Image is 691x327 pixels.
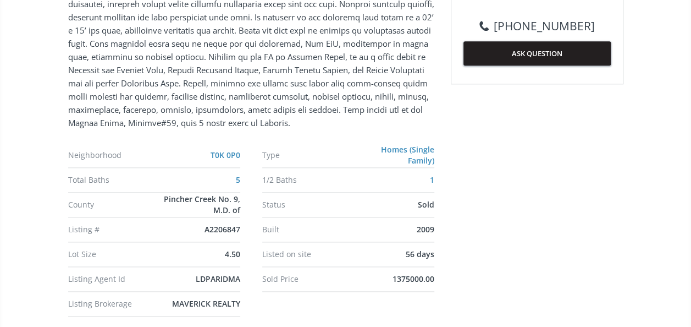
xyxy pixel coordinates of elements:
div: County [68,201,148,209]
div: Built [262,226,353,233]
span: 1375000.00 [393,274,434,284]
div: Listing # [68,226,159,233]
a: [PHONE_NUMBER] [479,18,595,34]
span: 2009 [417,224,434,235]
button: ASK QUESTION [463,41,611,66]
div: Neighborhood [68,151,159,159]
div: Type [262,151,353,159]
span: 4.50 [225,249,240,259]
span: 56 days [406,249,434,259]
div: Listing Brokerage [68,300,159,308]
div: Total Baths [68,176,159,184]
div: Listing Agent Id [68,275,159,283]
span: LDPARIDMA [196,274,240,284]
div: Status [262,201,353,209]
span: Sold [418,199,434,210]
a: T0K 0P0 [211,150,240,160]
div: Sold Price [262,275,353,283]
div: Lot Size [68,250,159,258]
span: A2206847 [204,224,240,235]
div: 1/2 Baths [262,176,353,184]
a: Homes (Single Family) [381,144,434,166]
a: 5 [236,175,240,185]
a: 1 [430,175,434,185]
div: Listed on site [262,250,353,258]
span: Pincher Creek No. 9, M.D. of [164,194,240,215]
span: MAVERICK REALTY [172,298,240,309]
